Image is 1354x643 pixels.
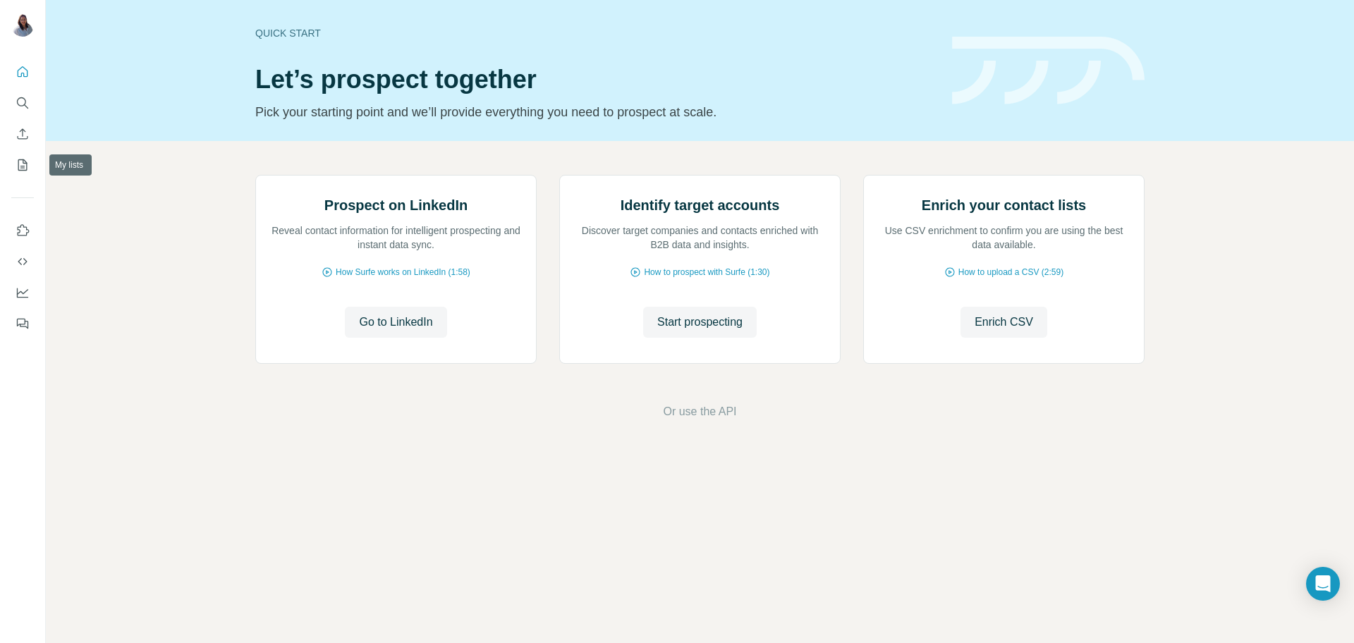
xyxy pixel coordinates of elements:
p: Reveal contact information for intelligent prospecting and instant data sync. [270,223,522,252]
span: How Surfe works on LinkedIn (1:58) [336,266,470,278]
button: Go to LinkedIn [345,307,446,338]
img: Avatar [11,14,34,37]
button: Feedback [11,311,34,336]
button: Enrich CSV [11,121,34,147]
button: Or use the API [663,403,736,420]
button: Use Surfe on LinkedIn [11,218,34,243]
p: Pick your starting point and we’ll provide everything you need to prospect at scale. [255,102,935,122]
button: My lists [11,152,34,178]
span: How to upload a CSV (2:59) [958,266,1063,278]
h2: Prospect on LinkedIn [324,195,468,215]
div: Open Intercom Messenger [1306,567,1340,601]
h1: Let’s prospect together [255,66,935,94]
button: Search [11,90,34,116]
div: Quick start [255,26,935,40]
p: Discover target companies and contacts enriched with B2B data and insights. [574,223,826,252]
span: Start prospecting [657,314,743,331]
button: Dashboard [11,280,34,305]
button: Start prospecting [643,307,757,338]
h2: Identify target accounts [621,195,780,215]
span: Go to LinkedIn [359,314,432,331]
button: Enrich CSV [960,307,1047,338]
button: Use Surfe API [11,249,34,274]
span: Enrich CSV [975,314,1033,331]
span: How to prospect with Surfe (1:30) [644,266,769,278]
button: Quick start [11,59,34,85]
img: banner [952,37,1145,105]
h2: Enrich your contact lists [922,195,1086,215]
p: Use CSV enrichment to confirm you are using the best data available. [878,223,1130,252]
